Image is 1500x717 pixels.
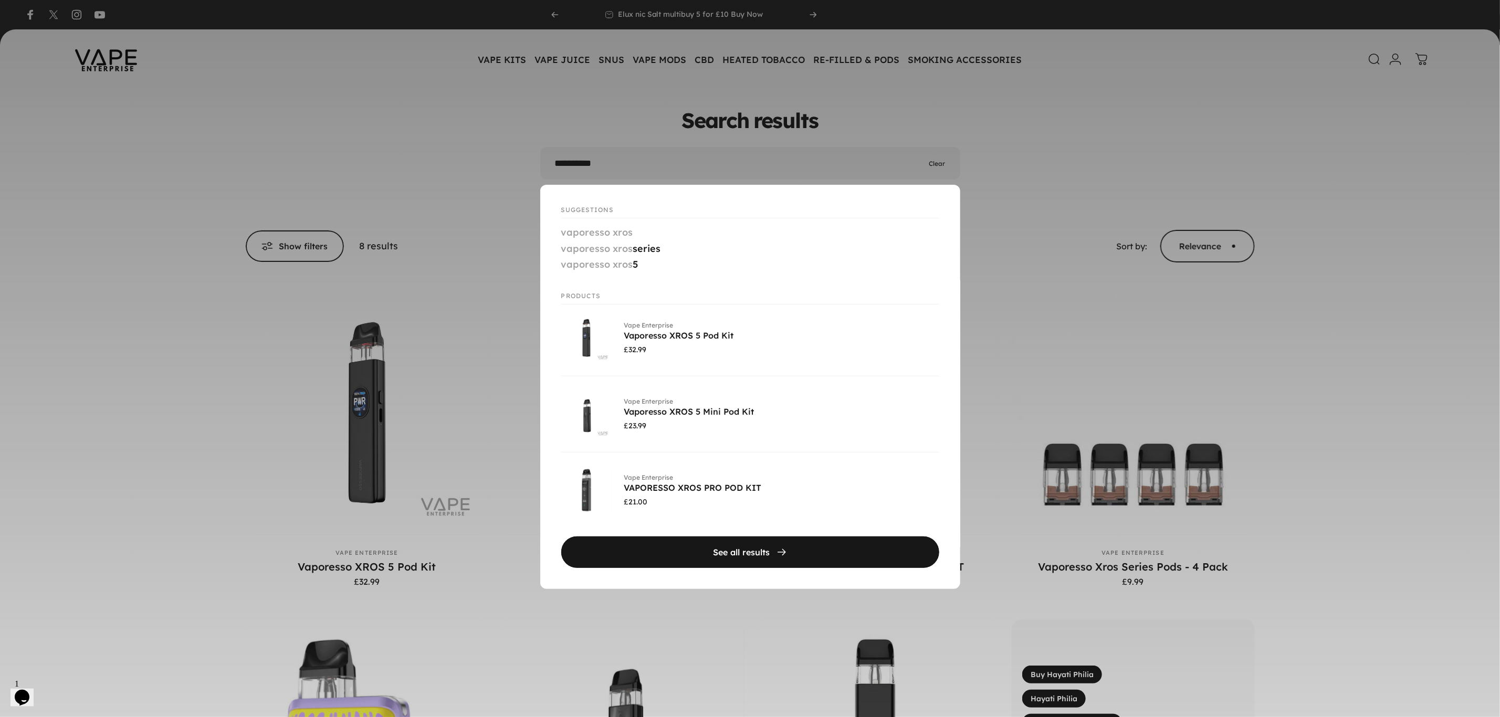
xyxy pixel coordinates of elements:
[633,242,661,255] span: series
[624,320,734,330] p: Vape Enterprise
[624,406,754,417] a: Vaporesso XROS 5 Mini Pod Kit
[624,496,648,508] span: £21.00
[561,206,939,218] p: Suggestions
[561,258,633,270] mark: vaporesso xros
[27,27,116,36] div: Domain: [DOMAIN_NAME]
[561,536,939,568] button: See all results
[633,258,638,270] span: 5
[561,242,661,255] a: vaporesso xros series
[624,344,647,355] span: £32.99
[561,242,633,255] mark: vaporesso xros
[624,396,754,406] p: Vape Enterprise
[624,420,647,431] span: £23.99
[561,258,638,270] a: vaporesso xros 5
[624,482,762,493] a: VAPORESSO XROS PRO POD KIT
[11,675,44,707] iframe: chat widget
[17,17,25,25] img: logo_orange.svg
[929,159,946,168] button: Clear
[561,292,939,304] p: Products
[28,61,37,69] img: tab_domain_overview_orange.svg
[624,472,762,482] p: Vape Enterprise
[29,17,51,25] div: v 4.0.25
[624,330,734,341] a: Vaporesso XROS 5 Pod Kit
[116,62,177,69] div: Keywords by Traffic
[104,61,113,69] img: tab_keywords_by_traffic_grey.svg
[40,62,94,69] div: Domain Overview
[561,465,612,515] img: VAPORESSO XROS PRO
[561,313,612,363] img: Vaporesso XROS 5 Pod Kit
[561,226,633,238] a: vaporesso xros
[561,389,612,439] img: Vaporesso XROS 5 Mini Pod Kit
[17,27,25,36] img: website_grey.svg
